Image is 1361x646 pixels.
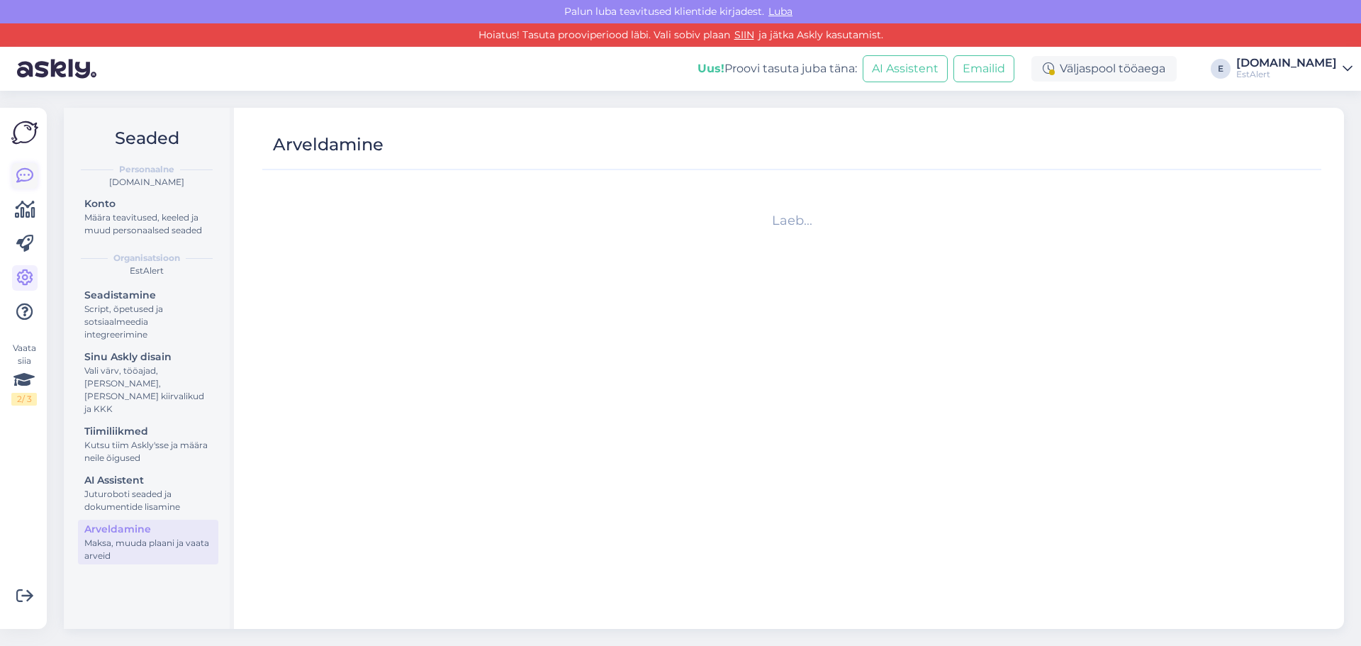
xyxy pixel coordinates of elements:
a: KontoMäära teavitused, keeled ja muud personaalsed seaded [78,194,218,239]
b: Uus! [698,62,724,75]
div: [DOMAIN_NAME] [1236,57,1337,69]
span: Luba [764,5,797,18]
div: Vaata siia [11,342,37,406]
a: [DOMAIN_NAME]EstAlert [1236,57,1352,80]
div: Arveldamine [84,522,212,537]
div: Tiimiliikmed [84,424,212,439]
button: AI Assistent [863,55,948,82]
div: Juturoboti seaded ja dokumentide lisamine [84,488,212,513]
h2: Seaded [75,125,218,152]
a: ArveldamineMaksa, muuda plaani ja vaata arveid [78,520,218,564]
img: Askly Logo [11,119,38,146]
div: Vali värv, tööajad, [PERSON_NAME], [PERSON_NAME] kiirvalikud ja KKK [84,364,212,416]
a: TiimiliikmedKutsu tiim Askly'sse ja määra neile õigused [78,422,218,467]
div: Script, õpetused ja sotsiaalmeedia integreerimine [84,303,212,341]
div: Proovi tasuta juba täna: [698,60,857,77]
div: E [1211,59,1231,79]
a: Sinu Askly disainVali värv, tööajad, [PERSON_NAME], [PERSON_NAME] kiirvalikud ja KKK [78,347,218,418]
div: Maksa, muuda plaani ja vaata arveid [84,537,212,562]
div: Määra teavitused, keeled ja muud personaalsed seaded [84,211,212,237]
b: Personaalne [119,163,174,176]
div: 2 / 3 [11,393,37,406]
b: Organisatsioon [113,252,180,264]
div: Seadistamine [84,288,212,303]
div: Sinu Askly disain [84,350,212,364]
button: Emailid [953,55,1014,82]
div: AI Assistent [84,473,212,488]
div: Konto [84,196,212,211]
div: [DOMAIN_NAME] [75,176,218,189]
div: EstAlert [75,264,218,277]
div: EstAlert [1236,69,1337,80]
a: SeadistamineScript, õpetused ja sotsiaalmeedia integreerimine [78,286,218,343]
a: SIIN [730,28,758,41]
div: Väljaspool tööaega [1031,56,1177,82]
div: Laeb... [268,211,1316,230]
div: Kutsu tiim Askly'sse ja määra neile õigused [84,439,212,464]
a: AI AssistentJuturoboti seaded ja dokumentide lisamine [78,471,218,516]
div: Arveldamine [273,131,383,158]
